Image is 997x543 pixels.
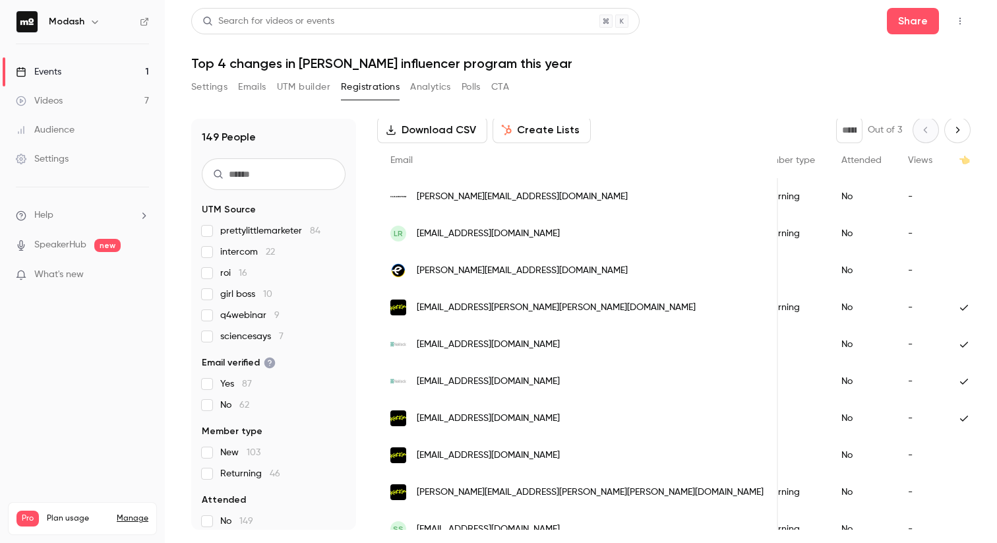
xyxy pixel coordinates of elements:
div: - [895,289,946,326]
button: Registrations [341,77,400,98]
div: No [828,326,895,363]
div: No [828,215,895,252]
span: 103 [247,448,260,457]
div: - [895,363,946,400]
h1: 149 People [202,129,256,145]
span: [EMAIL_ADDRESS][DOMAIN_NAME] [417,449,560,463]
img: katkin.com [390,484,406,500]
span: intercom [220,245,275,259]
span: [PERSON_NAME][EMAIL_ADDRESS][PERSON_NAME][PERSON_NAME][DOMAIN_NAME] [417,486,764,499]
span: 9 [274,311,280,320]
button: UTM builder [277,77,330,98]
button: Polls [462,77,481,98]
span: prettylittlemarketer [220,224,320,238]
div: Returning [745,474,828,511]
div: No [828,178,895,215]
div: Settings [16,152,69,166]
div: Returning [745,289,828,326]
span: Returning [220,467,280,480]
img: katkin.com [390,300,406,315]
div: No [828,363,895,400]
div: New [745,437,828,474]
span: No [220,399,249,412]
span: [EMAIL_ADDRESS][DOMAIN_NAME] [417,227,560,241]
div: New [745,400,828,437]
iframe: Noticeable Trigger [133,269,149,281]
img: katkin.com [390,447,406,463]
span: Help [34,208,53,222]
span: 84 [310,226,320,236]
div: New [745,363,828,400]
span: Pro [16,511,39,527]
button: Analytics [410,77,451,98]
span: 10 [263,290,272,299]
a: Manage [117,513,148,524]
div: Returning [745,178,828,215]
img: nekteck.com [390,373,406,389]
img: clearstem.com [390,196,406,198]
span: [EMAIL_ADDRESS][PERSON_NAME][PERSON_NAME][DOMAIN_NAME] [417,301,696,315]
span: [EMAIL_ADDRESS][DOMAIN_NAME] [417,412,560,426]
li: help-dropdown-opener [16,208,149,222]
span: 22 [266,247,275,257]
span: What's new [34,268,84,282]
p: Out of 3 [868,123,902,137]
div: New [745,252,828,289]
div: - [895,178,946,215]
a: SpeakerHub [34,238,86,252]
div: - [895,474,946,511]
span: [EMAIL_ADDRESS][DOMAIN_NAME] [417,523,560,536]
span: [PERSON_NAME][EMAIL_ADDRESS][DOMAIN_NAME] [417,190,628,204]
button: CTA [491,77,509,98]
button: Next page [944,117,971,143]
div: Audience [16,123,75,137]
img: nekteck.com [390,336,406,352]
button: Download CSV [377,117,487,143]
div: New [745,326,828,363]
span: 7 [279,332,284,341]
span: Attended [202,494,246,507]
span: girl boss [220,288,272,301]
span: Member type [202,425,262,438]
span: 46 [270,469,280,478]
h6: Modash [49,15,84,28]
span: [EMAIL_ADDRESS][DOMAIN_NAME] [417,375,560,389]
div: No [828,400,895,437]
span: [PERSON_NAME][EMAIL_ADDRESS][DOMAIN_NAME] [417,264,628,278]
div: - [895,437,946,474]
span: Attended [841,156,882,165]
div: - [895,326,946,363]
span: 62 [239,400,249,410]
span: 16 [239,269,247,278]
button: Emails [238,77,266,98]
span: Views [908,156,932,165]
div: Search for videos or events [202,15,334,28]
div: - [895,215,946,252]
img: elementdigital.lv [390,263,406,278]
div: Returning [745,215,828,252]
span: q4webinar [220,309,280,322]
span: Yes [220,377,252,391]
h1: Top 4 changes in [PERSON_NAME] influencer program this year [191,55,971,71]
div: - [895,400,946,437]
span: 87 [242,379,252,389]
img: Modash [16,11,38,32]
span: UTM Source [202,203,256,216]
span: sciencesays [220,330,284,343]
span: roi [220,267,247,280]
div: Events [16,65,61,79]
span: LR [394,228,403,240]
div: No [828,474,895,511]
div: Videos [16,94,63,108]
span: Email verified [202,356,276,369]
div: - [895,252,946,289]
span: Member type [758,156,815,165]
span: Email [390,156,413,165]
span: 149 [239,517,253,526]
div: No [828,289,895,326]
span: New [220,446,260,459]
img: katkin.com [390,410,406,426]
span: No [220,515,253,528]
span: SS [393,523,404,535]
span: Plan usage [47,513,109,524]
